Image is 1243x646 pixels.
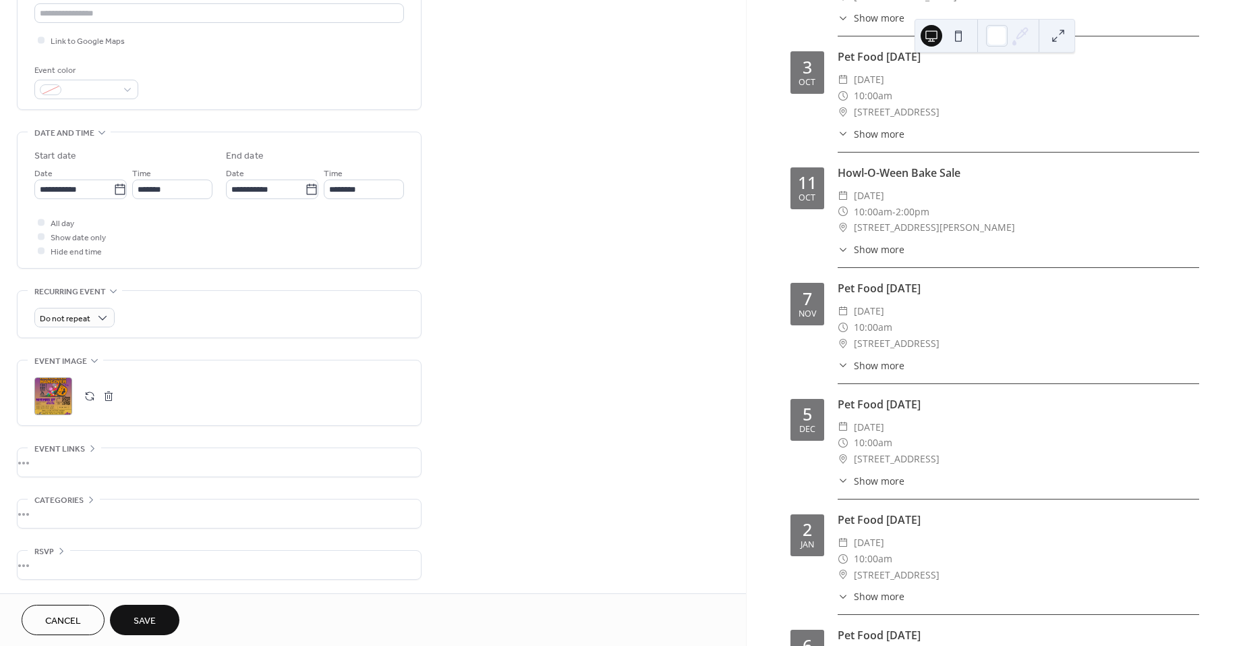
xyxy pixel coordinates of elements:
[18,500,421,528] div: •••
[854,88,892,104] span: 10:00am
[799,194,815,203] div: Oct
[854,419,884,435] span: [DATE]
[34,354,87,369] span: Event image
[803,521,812,538] div: 2
[34,377,72,415] div: ;
[838,104,848,120] div: ​
[838,11,848,25] div: ​
[799,425,815,434] div: Dec
[838,242,904,257] button: ​Show more
[134,614,156,628] span: Save
[132,167,151,181] span: Time
[838,165,1199,181] div: Howl-O-Ween Bake Sale
[838,627,1199,643] div: Pet Food [DATE]
[854,242,904,257] span: Show more
[34,285,106,299] span: Recurring event
[18,551,421,579] div: •••
[838,451,848,467] div: ​
[799,78,815,87] div: Oct
[110,605,179,635] button: Save
[22,605,105,635] button: Cancel
[51,245,102,259] span: Hide end time
[838,11,904,25] button: ​Show more
[34,442,85,456] span: Event links
[854,11,904,25] span: Show more
[34,545,54,559] span: RSVP
[226,149,264,163] div: End date
[854,551,892,567] span: 10:00am
[854,435,892,451] span: 10:00am
[892,204,896,220] span: -
[801,541,814,549] div: Jan
[324,167,343,181] span: Time
[854,188,884,204] span: [DATE]
[34,149,76,163] div: Start date
[803,290,812,307] div: 7
[799,310,816,319] div: Nov
[854,104,940,120] span: [STREET_ADDRESS]
[838,204,848,220] div: ​
[854,72,884,88] span: [DATE]
[838,49,1199,65] div: Pet Food [DATE]
[803,59,812,76] div: 3
[51,217,74,231] span: All day
[838,535,848,551] div: ​
[838,242,848,257] div: ​
[45,614,81,628] span: Cancel
[838,188,848,204] div: ​
[838,127,848,141] div: ​
[34,126,94,140] span: Date and time
[838,280,1199,296] div: Pet Food [DATE]
[838,127,904,141] button: ​Show more
[854,335,940,352] span: [STREET_ADDRESS]
[40,311,90,327] span: Do not repeat
[838,419,848,435] div: ​
[854,567,940,583] span: [STREET_ADDRESS]
[226,167,244,181] span: Date
[838,303,848,319] div: ​
[838,72,848,88] div: ​
[838,567,848,583] div: ​
[854,319,892,335] span: 10:00am
[838,219,848,236] div: ​
[854,535,884,551] span: [DATE]
[838,319,848,335] div: ​
[34,167,53,181] span: Date
[838,589,848,603] div: ​
[854,451,940,467] span: [STREET_ADDRESS]
[854,358,904,373] span: Show more
[838,512,1199,528] div: Pet Food [DATE]
[838,358,904,373] button: ​Show more
[838,358,848,373] div: ​
[838,474,904,488] button: ​Show more
[803,406,812,423] div: 5
[838,435,848,451] div: ​
[838,474,848,488] div: ​
[51,34,125,49] span: Link to Google Maps
[838,335,848,352] div: ​
[798,174,817,191] div: 11
[838,396,1199,412] div: Pet Food [DATE]
[854,204,892,220] span: 10:00am
[838,551,848,567] div: ​
[854,303,884,319] span: [DATE]
[854,219,1015,236] span: [STREET_ADDRESS][PERSON_NAME]
[854,474,904,488] span: Show more
[51,231,106,245] span: Show date only
[34,63,136,78] div: Event color
[838,589,904,603] button: ​Show more
[854,589,904,603] span: Show more
[838,88,848,104] div: ​
[854,127,904,141] span: Show more
[34,493,84,508] span: Categories
[18,448,421,477] div: •••
[896,204,929,220] span: 2:00pm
